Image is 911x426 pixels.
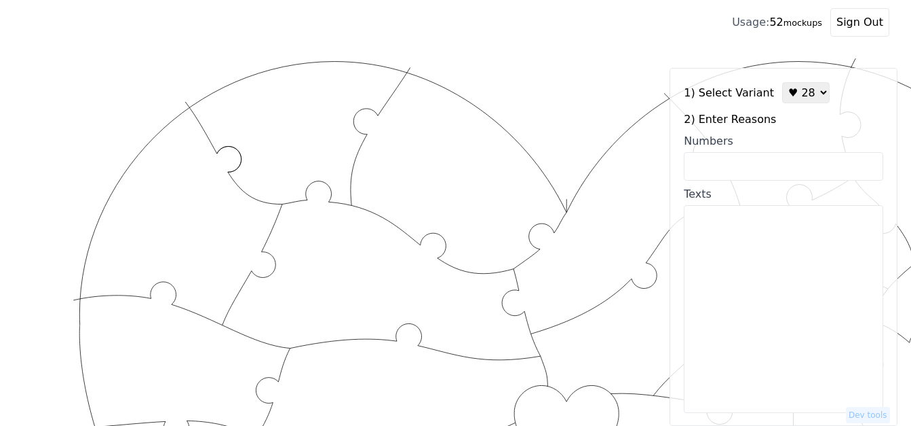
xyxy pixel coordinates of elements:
label: 2) Enter Reasons [684,111,883,128]
div: Texts [684,186,883,202]
label: 1) Select Variant [684,85,774,101]
button: Dev tools [846,407,890,423]
textarea: Texts [684,205,883,413]
span: Usage: [732,16,769,29]
button: Sign Out [830,8,889,37]
div: 52 [732,14,822,31]
small: mockups [783,18,822,28]
input: Numbers [684,152,883,181]
div: Numbers [684,133,883,149]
